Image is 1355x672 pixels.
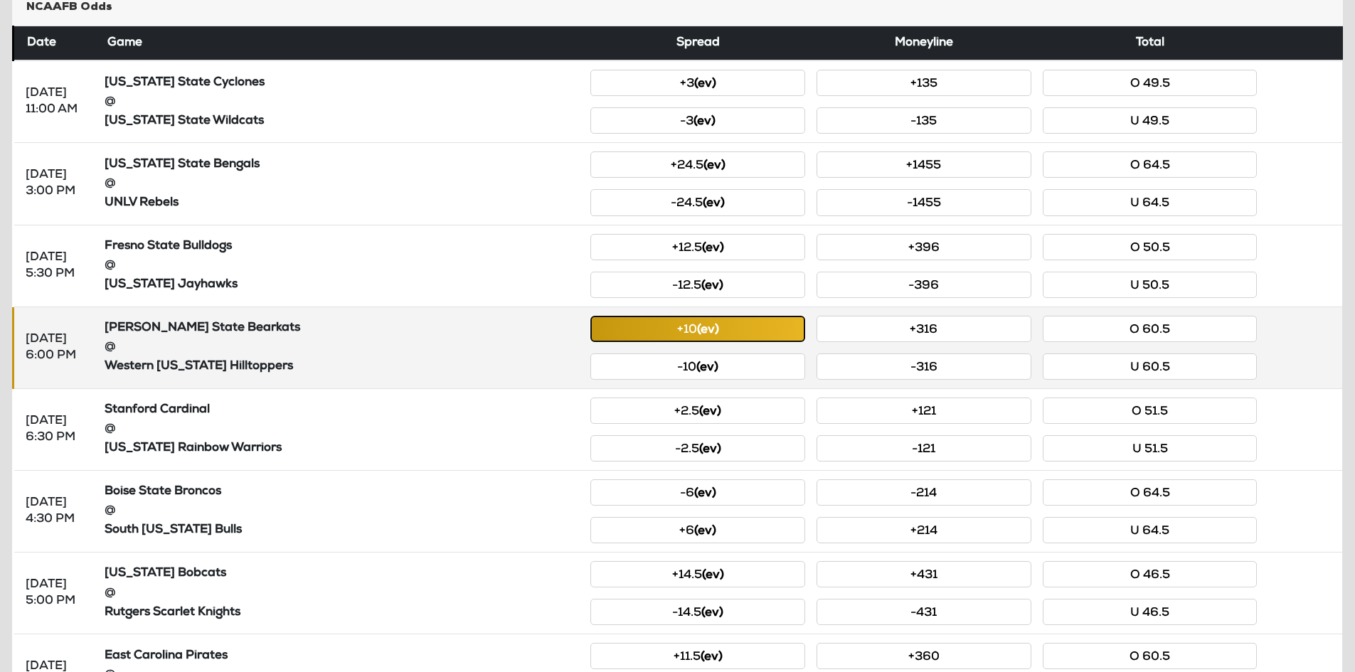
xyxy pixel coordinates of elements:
[590,151,805,178] button: +24.5(ev)
[590,435,805,462] button: -2.5(ev)
[701,651,723,663] small: (ev)
[26,85,87,118] div: [DATE] 11:00 AM
[105,650,228,662] strong: East Carolina Pirates
[702,242,724,255] small: (ev)
[694,488,716,500] small: (ev)
[105,567,226,580] strong: [US_STATE] Bobcats
[26,250,87,282] div: [DATE] 5:30 PM
[1043,561,1258,587] button: O 46.5
[1043,234,1258,260] button: O 50.5
[590,517,805,543] button: +6(ev)
[1043,151,1258,178] button: O 64.5
[694,116,716,128] small: (ev)
[817,272,1031,298] button: -396
[1043,272,1258,298] button: U 50.5
[1043,107,1258,134] button: U 49.5
[1043,517,1258,543] button: U 64.5
[99,26,585,61] th: Game
[26,1,1329,14] h5: NCAAFB Odds
[817,189,1031,215] button: -1455
[817,151,1031,178] button: +1455
[105,442,282,454] strong: [US_STATE] Rainbow Warriors
[1043,353,1258,380] button: U 60.5
[585,26,811,61] th: Spread
[817,435,1031,462] button: -121
[817,599,1031,625] button: -431
[817,561,1031,587] button: +431
[590,234,805,260] button: +12.5(ev)
[590,70,805,96] button: +3(ev)
[817,316,1031,342] button: +316
[105,404,210,416] strong: Stanford Cardinal
[14,26,99,61] th: Date
[697,324,719,336] small: (ev)
[105,524,242,536] strong: South [US_STATE] Bulls
[105,486,221,498] strong: Boise State Broncos
[26,413,87,446] div: [DATE] 6:30 PM
[105,257,580,274] div: @
[26,577,87,609] div: [DATE] 5:00 PM
[590,107,805,134] button: -3(ev)
[1043,189,1258,215] button: U 64.5
[590,398,805,424] button: +2.5(ev)
[811,26,1037,61] th: Moneyline
[105,339,580,356] div: @
[702,570,724,582] small: (ev)
[1043,599,1258,625] button: U 46.5
[590,316,805,342] button: +10(ev)
[694,526,716,538] small: (ev)
[105,176,580,192] div: @
[590,189,805,215] button: -24.5(ev)
[26,495,87,528] div: [DATE] 4:30 PM
[817,353,1031,380] button: -316
[701,280,723,292] small: (ev)
[26,167,87,200] div: [DATE] 3:00 PM
[105,503,580,519] div: @
[1043,643,1258,669] button: O 60.5
[694,78,716,90] small: (ev)
[1043,316,1258,342] button: O 60.5
[105,240,232,252] strong: Fresno State Bulldogs
[105,94,580,110] div: @
[590,272,805,298] button: -12.5(ev)
[1043,398,1258,424] button: O 51.5
[105,585,580,602] div: @
[817,517,1031,543] button: +214
[105,322,300,334] strong: [PERSON_NAME] State Bearkats
[703,160,726,172] small: (ev)
[703,198,725,210] small: (ev)
[699,444,721,456] small: (ev)
[590,353,805,380] button: -10(ev)
[105,361,293,373] strong: Western [US_STATE] Hilltoppers
[701,607,723,619] small: (ev)
[105,607,240,619] strong: Rutgers Scarlet Knights
[817,234,1031,260] button: +396
[817,398,1031,424] button: +121
[817,70,1031,96] button: +135
[26,331,87,364] div: [DATE] 6:00 PM
[105,159,260,171] strong: [US_STATE] State Bengals
[817,107,1031,134] button: -135
[817,479,1031,506] button: -214
[817,643,1031,669] button: +360
[590,643,805,669] button: +11.5(ev)
[1043,479,1258,506] button: O 64.5
[105,197,179,209] strong: UNLV Rebels
[105,421,580,437] div: @
[105,115,264,127] strong: [US_STATE] State Wildcats
[1043,70,1258,96] button: O 49.5
[1043,435,1258,462] button: U 51.5
[105,77,265,89] strong: [US_STATE] State Cyclones
[590,479,805,506] button: -6(ev)
[105,279,238,291] strong: [US_STATE] Jayhawks
[1037,26,1263,61] th: Total
[590,599,805,625] button: -14.5(ev)
[699,406,721,418] small: (ev)
[590,561,805,587] button: +14.5(ev)
[696,362,718,374] small: (ev)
